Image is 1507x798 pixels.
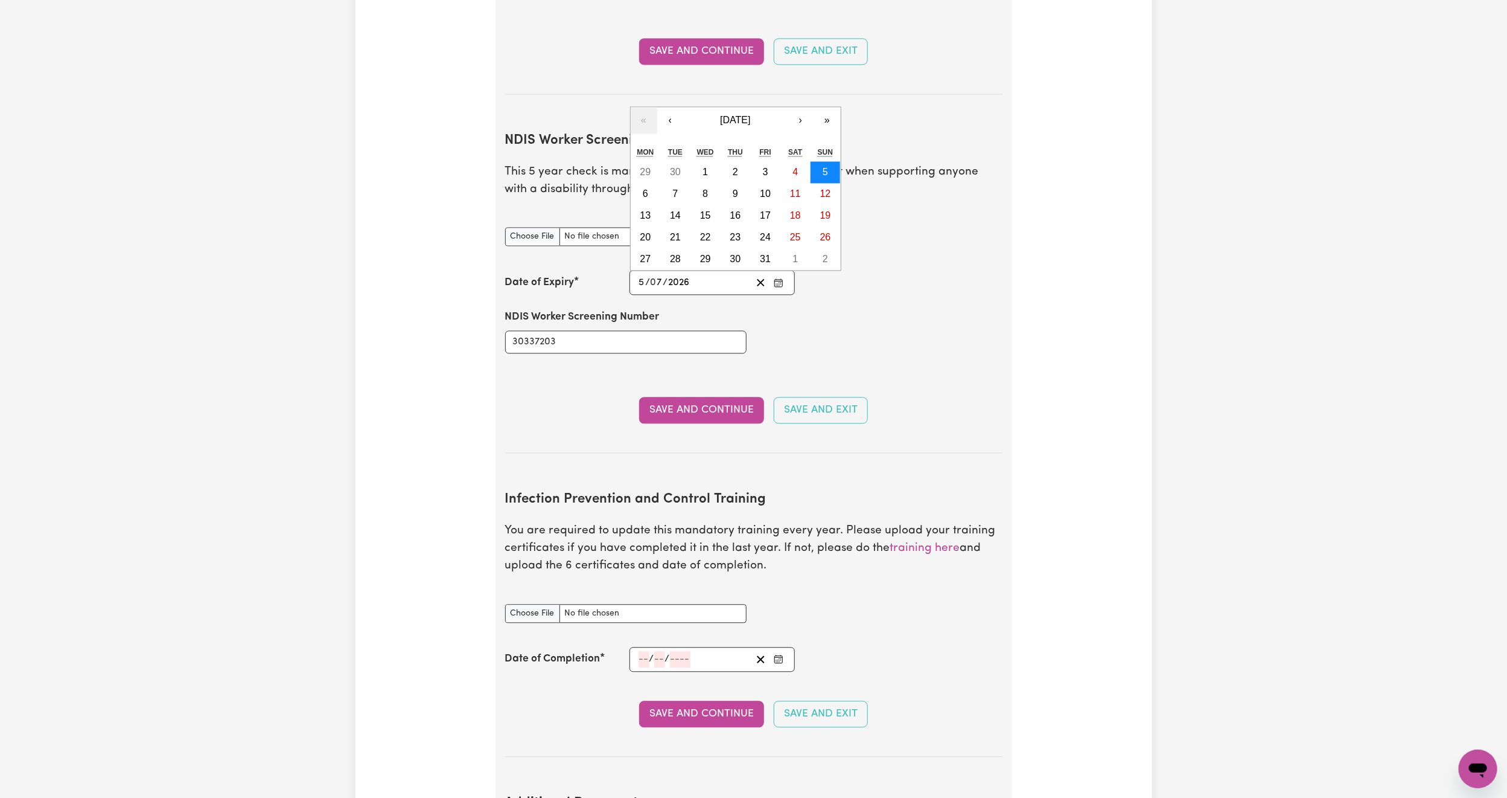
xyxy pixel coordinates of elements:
button: Clear date [751,651,770,668]
abbr: 27 July 2026 [640,254,651,264]
abbr: 3 July 2026 [763,167,768,177]
abbr: 15 July 2026 [700,210,711,220]
button: 29 July 2026 [690,248,721,270]
abbr: 6 July 2026 [643,188,648,199]
button: 17 July 2026 [750,205,780,227]
button: Save and Continue [639,397,764,423]
button: Save and Continue [639,701,764,727]
button: Save and Exit [774,701,868,727]
button: Clear date [751,274,770,291]
span: / [665,654,670,664]
abbr: 18 July 2026 [790,210,801,220]
abbr: Thursday [728,148,743,156]
button: 11 July 2026 [780,183,811,205]
label: Date of Completion [505,651,601,667]
button: 26 July 2026 [811,227,841,248]
input: ---- [668,274,691,291]
span: / [646,277,651,288]
abbr: 30 July 2026 [730,254,741,264]
label: NDIS Worker Screening Number [505,309,660,325]
label: Date of Expiry [505,275,575,291]
button: 25 July 2026 [780,227,811,248]
button: ‹ [657,107,684,134]
abbr: 1 July 2026 [703,167,708,177]
abbr: 2 July 2026 [733,167,738,177]
abbr: 16 July 2026 [730,210,741,220]
abbr: Friday [759,148,771,156]
abbr: 11 July 2026 [790,188,801,199]
abbr: 5 July 2026 [823,167,828,177]
button: 30 July 2026 [721,248,751,270]
span: / [663,277,668,288]
input: -- [654,651,665,668]
abbr: 31 July 2026 [760,254,771,264]
button: 9 July 2026 [721,183,751,205]
input: -- [639,274,646,291]
button: » [814,107,841,134]
abbr: 28 July 2026 [670,254,681,264]
button: 19 July 2026 [811,205,841,227]
abbr: 7 July 2026 [673,188,678,199]
abbr: 17 July 2026 [760,210,771,220]
p: You are required to update this mandatory training every year. Please upload your training certif... [505,523,1002,574]
button: 29 June 2026 [631,161,661,183]
abbr: 13 July 2026 [640,210,651,220]
button: Save and Exit [774,397,868,423]
abbr: 14 July 2026 [670,210,681,220]
abbr: 8 July 2026 [703,188,708,199]
abbr: 2 August 2026 [823,254,828,264]
button: 4 July 2026 [780,161,811,183]
button: Save and Exit [774,38,868,65]
button: › [788,107,814,134]
button: 1 July 2026 [690,161,721,183]
abbr: 20 July 2026 [640,232,651,242]
span: 0 [651,278,657,288]
button: [DATE] [684,107,788,134]
abbr: 9 July 2026 [733,188,738,199]
button: Save and Continue [639,38,764,65]
abbr: Saturday [788,148,802,156]
button: 16 July 2026 [721,205,751,227]
button: 2 July 2026 [721,161,751,183]
span: [DATE] [720,115,750,125]
button: 7 July 2026 [660,183,690,205]
button: 31 July 2026 [750,248,780,270]
abbr: Monday [637,148,654,156]
button: 18 July 2026 [780,205,811,227]
h2: Infection Prevention and Control Training [505,492,1002,508]
abbr: Wednesday [697,148,714,156]
button: 5 July 2026 [811,161,841,183]
button: 1 August 2026 [780,248,811,270]
button: 23 July 2026 [721,227,751,248]
a: training here [890,542,960,554]
span: / [649,654,654,664]
abbr: 21 July 2026 [670,232,681,242]
button: 2 August 2026 [811,248,841,270]
button: 13 July 2026 [631,205,661,227]
button: 27 July 2026 [631,248,661,270]
button: Enter the Date of Completion of your Infection Prevention and Control Training [770,651,787,668]
abbr: 25 July 2026 [790,232,801,242]
abbr: 19 July 2026 [820,210,831,220]
button: 6 July 2026 [631,183,661,205]
button: « [631,107,657,134]
button: 24 July 2026 [750,227,780,248]
abbr: 29 June 2026 [640,167,651,177]
abbr: 29 July 2026 [700,254,711,264]
abbr: 26 July 2026 [820,232,831,242]
button: 15 July 2026 [690,205,721,227]
abbr: 10 July 2026 [760,188,771,199]
input: ---- [670,651,690,668]
abbr: 1 August 2026 [792,254,798,264]
abbr: 30 June 2026 [670,167,681,177]
input: -- [639,651,649,668]
abbr: 12 July 2026 [820,188,831,199]
abbr: 22 July 2026 [700,232,711,242]
abbr: 4 July 2026 [792,167,798,177]
button: 12 July 2026 [811,183,841,205]
button: Enter the Date of Expiry of your NDIS Worker Screening Check [770,274,787,291]
button: 21 July 2026 [660,227,690,248]
h2: NDIS Worker Screening Check [505,133,1002,149]
button: 20 July 2026 [631,227,661,248]
iframe: Button to launch messaging window, conversation in progress [1459,750,1497,788]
